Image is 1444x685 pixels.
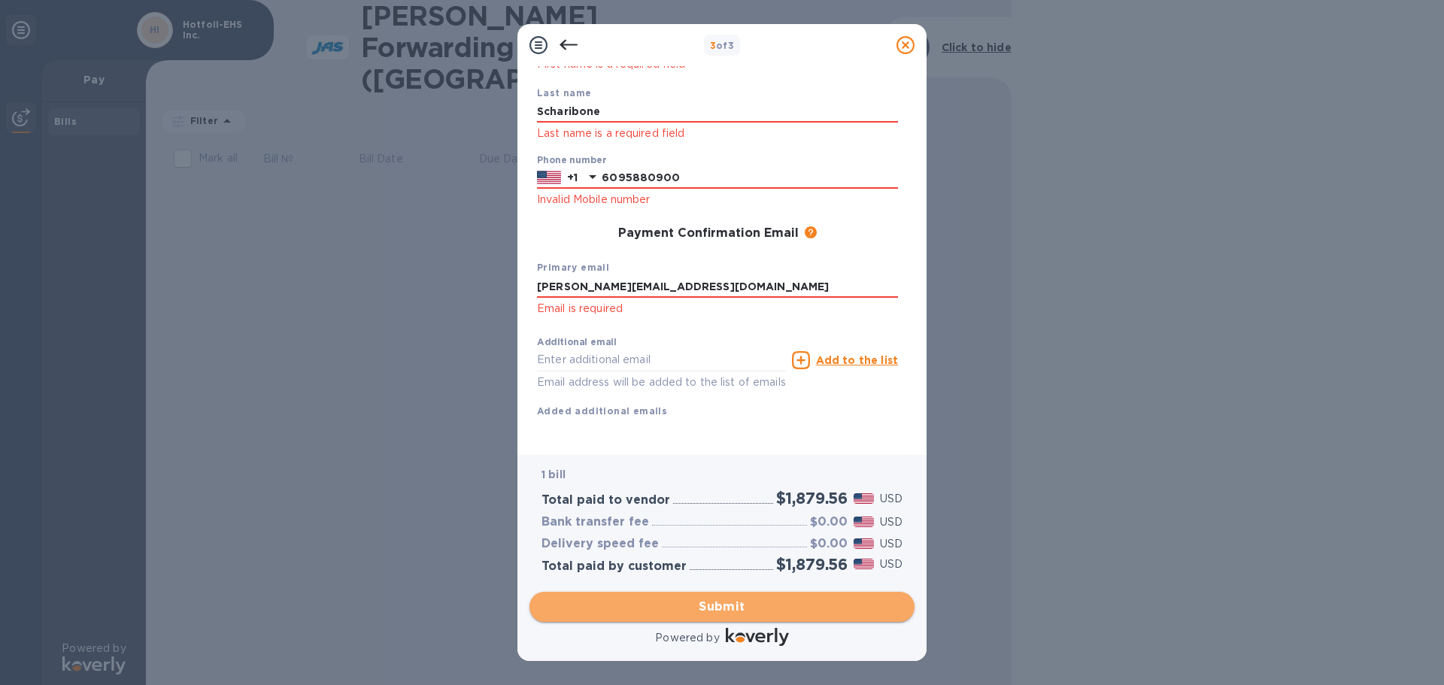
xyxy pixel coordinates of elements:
img: USD [854,493,874,504]
input: Enter your primary name [537,275,898,298]
h2: $1,879.56 [776,555,848,574]
label: Additional email [537,338,617,347]
h3: Bank transfer fee [541,515,649,529]
p: Last name is a required field [537,125,898,142]
input: Enter your last name [537,101,898,123]
button: Submit [529,592,915,622]
b: Primary email [537,262,609,273]
img: US [537,169,561,186]
b: of 3 [710,40,735,51]
b: Added additional emails [537,405,667,417]
h3: $0.00 [810,537,848,551]
p: USD [880,556,902,572]
p: Email address will be added to the list of emails [537,374,786,391]
span: 3 [710,40,716,51]
h2: $1,879.56 [776,489,848,508]
img: USD [854,559,874,569]
p: +1 [567,170,578,185]
h3: Total paid to vendor [541,493,670,508]
img: USD [854,517,874,527]
p: Email is required [537,300,898,317]
span: Submit [541,598,902,616]
label: Phone number [537,156,606,165]
p: Powered by [655,630,719,646]
input: Enter your phone number [602,167,898,189]
p: USD [880,536,902,552]
b: 1 bill [541,468,566,480]
p: USD [880,491,902,507]
u: Add to the list [816,354,898,366]
h3: Delivery speed fee [541,537,659,551]
h3: $0.00 [810,515,848,529]
p: Invalid Mobile number [537,191,898,208]
p: USD [880,514,902,530]
h3: Total paid by customer [541,559,687,574]
h3: Payment Confirmation Email [618,226,799,241]
img: USD [854,538,874,549]
img: Logo [726,628,789,646]
input: Enter additional email [537,349,786,371]
b: Last name [537,87,592,99]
